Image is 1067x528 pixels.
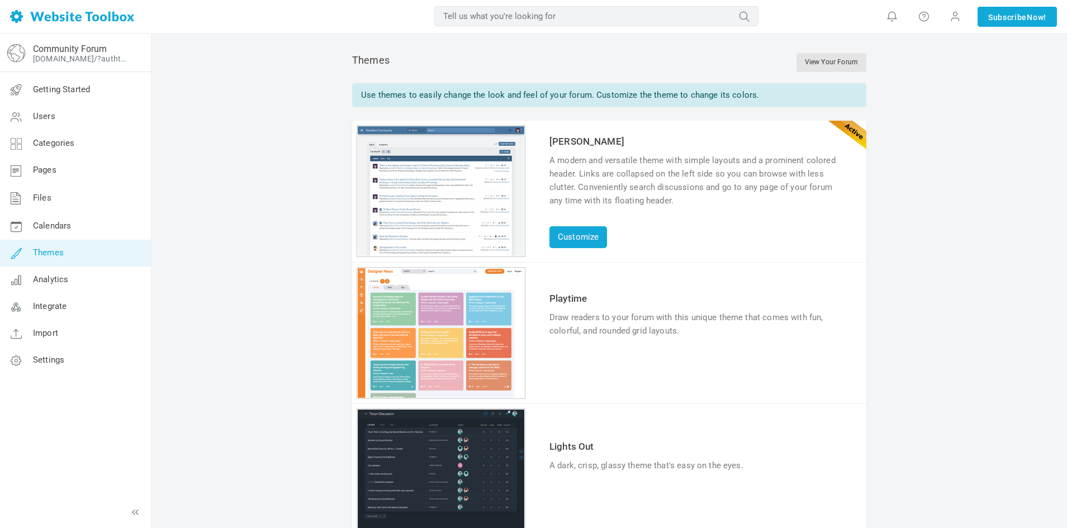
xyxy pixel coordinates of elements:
span: Analytics [33,274,68,284]
a: Playtime [549,293,587,304]
span: Import [33,328,58,338]
a: View Your Forum [796,53,866,72]
div: Themes [352,53,866,72]
span: Categories [33,138,75,148]
div: A modern and versatile theme with simple layouts and a prominent colored header. Links are collap... [549,154,847,207]
span: Integrate [33,301,67,311]
a: Lights Out [549,441,594,452]
span: Themes [33,248,64,258]
td: [PERSON_NAME] [547,132,850,151]
a: Community Forum [33,44,107,54]
img: angela_thumb.jpg [358,126,524,256]
span: Files [33,193,51,203]
div: A dark, crisp, glassy theme that's easy on the eyes. [549,459,847,472]
div: Draw readers to your forum with this unique theme that comes with fun, colorful, and rounded grid... [549,311,847,337]
span: Pages [33,165,56,175]
a: Preview theme [358,390,524,400]
span: Users [33,111,55,121]
a: Customize [549,226,607,248]
span: Calendars [33,221,71,231]
a: Customize theme [358,248,524,258]
input: Tell us what you're looking for [434,6,758,26]
img: playtime_thumb.jpg [358,268,524,398]
span: Getting Started [33,84,90,94]
img: globe-icon.png [7,44,25,62]
span: Settings [33,355,64,365]
span: Now! [1027,11,1046,23]
a: [DOMAIN_NAME]/?authtoken=271043bf34198f5e30b63afdd7d3871e&rememberMe=1 [33,54,130,63]
div: Use themes to easily change the look and feel of your forum. Customize the theme to change its co... [352,83,866,107]
a: SubscribeNow! [978,7,1057,27]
